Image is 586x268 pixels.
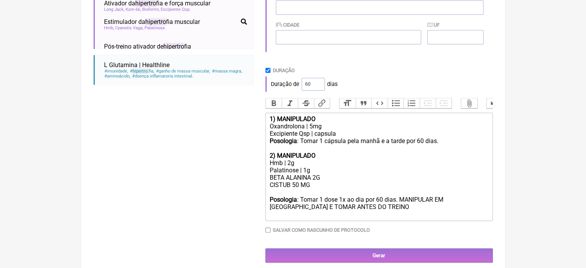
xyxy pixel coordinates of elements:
button: Undo [487,98,503,108]
button: Italic [282,98,298,108]
span: Pós-treino ativador de fia [104,43,191,50]
input: Gerar [265,248,493,263]
strong: Posologia [269,196,297,203]
span: Ksm-66 [126,7,141,12]
strong: 1) MANIPULADO [269,115,315,123]
span: hipertro [163,43,184,50]
div: BETA ALANINA 2G CISTUB 50 MG [269,174,488,196]
label: Cidade [276,22,299,28]
span: aminoácido [104,74,131,79]
button: Quote [356,98,372,108]
span: Excipiente Qsp [161,7,191,12]
button: Numbers [403,98,420,108]
span: doença inflamatoria intestinal [132,74,194,79]
span: Bioferrin [142,7,160,12]
label: UF [427,22,440,28]
span: hipertro [145,18,166,25]
span: Long Jack [104,7,124,12]
span: ganho de massa muscular [156,69,210,74]
span: fia [129,69,154,74]
button: Attach Files [461,98,477,108]
button: Bold [266,98,282,108]
div: : Tomar 1 cápsula pela manhã e a tarde por 60 dias. [269,137,488,152]
button: Code [371,98,388,108]
span: hipertro [133,69,149,74]
button: Link [314,98,330,108]
span: Cyanotis Vaga [115,25,143,30]
span: dias [327,81,337,88]
label: Salvar como rascunho de Protocolo [273,227,370,233]
div: : Tomar 1 dose 1x ao dia por 60 dias. MANIPULAR EM [GEOGRAPHIC_DATA] E TOMAR ANTES DO TREINO [269,196,488,218]
strong: 2) MANIPULADO [269,152,315,159]
button: Strikethrough [298,98,314,108]
button: Heading [339,98,356,108]
strong: Posologia [269,137,297,145]
button: Bullets [388,98,404,108]
span: Palatinose [144,25,166,30]
span: massa magra [212,69,242,74]
span: Hmb [104,25,114,30]
div: Palatinose | 1g [269,167,488,174]
span: Estimulador da fia muscular [104,18,200,25]
div: Hmb | 2g [269,159,488,167]
button: Decrease Level [420,98,436,108]
span: L Glutamina | Healthline [104,61,170,69]
label: Duração [273,67,295,73]
span: Duração de [271,81,299,88]
button: Increase Level [436,98,452,108]
div: Oxandrolona | 5mg [269,123,488,130]
span: imunidade [104,69,128,74]
div: Excipiente Qsp | capsula [269,130,488,137]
